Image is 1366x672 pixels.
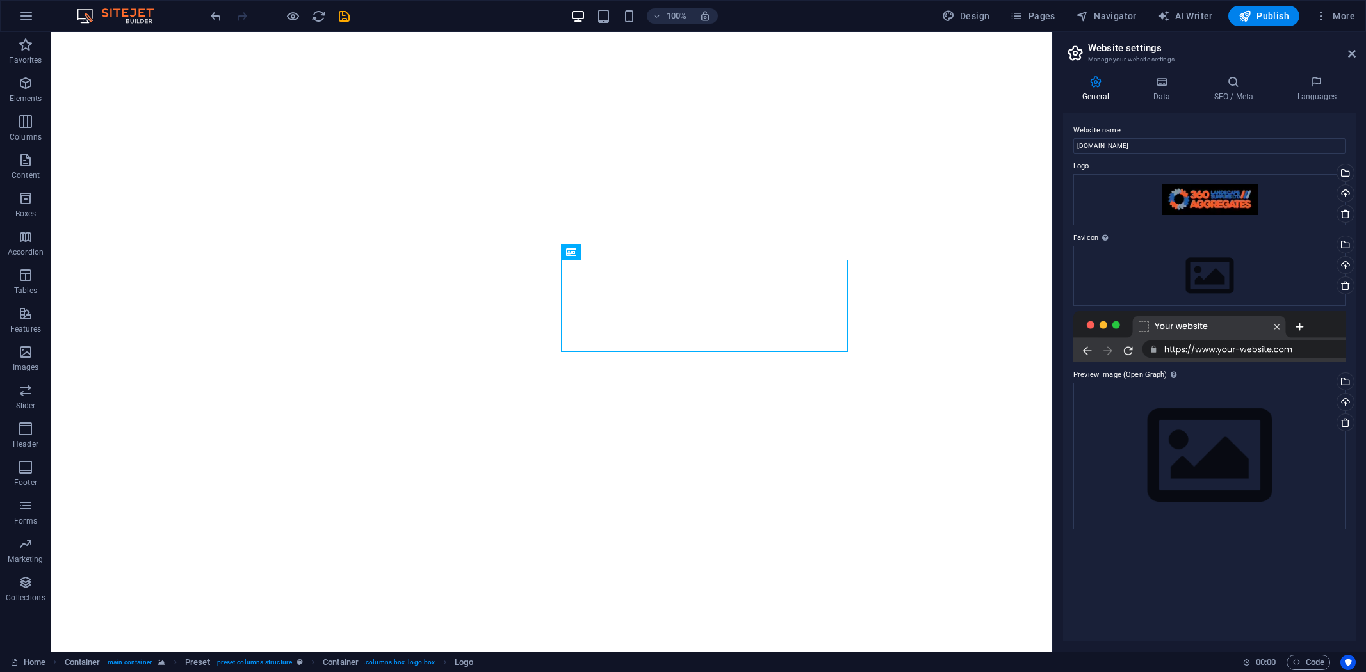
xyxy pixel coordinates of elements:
[16,401,36,411] p: Slider
[1073,246,1346,306] div: Select files from the file manager, stock photos, or upload file(s)
[336,8,352,24] button: save
[323,655,359,670] span: Click to select. Double-click to edit
[6,593,45,603] p: Collections
[1315,10,1355,22] span: More
[8,247,44,257] p: Accordion
[9,55,42,65] p: Favorites
[10,324,41,334] p: Features
[14,516,37,526] p: Forms
[647,8,692,24] button: 100%
[208,8,224,24] button: undo
[1239,10,1289,22] span: Publish
[10,132,42,142] p: Columns
[209,9,224,24] i: Undo: Delete elements (Ctrl+Z)
[1073,230,1346,246] label: Favicon
[1157,10,1213,22] span: AI Writer
[1265,657,1267,667] span: :
[1073,367,1346,383] label: Preview Image (Open Graph)
[65,655,473,670] nav: breadcrumb
[455,655,473,670] span: Click to select. Double-click to edit
[1256,655,1276,670] span: 00 00
[311,9,326,24] i: Reload page
[1340,655,1356,670] button: Usercentrics
[1071,6,1142,26] button: Navigator
[1088,42,1356,54] h2: Website settings
[1134,76,1194,102] h4: Data
[1073,138,1346,154] input: Name...
[942,10,990,22] span: Design
[1063,76,1134,102] h4: General
[13,362,39,372] p: Images
[937,6,995,26] div: Design (Ctrl+Alt+Y)
[13,439,38,449] p: Header
[337,9,352,24] i: Save (Ctrl+S)
[15,209,37,219] p: Boxes
[74,8,170,24] img: Editor Logo
[1073,159,1346,174] label: Logo
[65,655,101,670] span: Click to select. Double-click to edit
[10,655,45,670] a: Click to cancel selection. Double-click to open Pages
[297,659,303,666] i: This element is a customizable preset
[1073,383,1346,529] div: Select files from the file manager, stock photos, or upload file(s)
[1088,54,1330,65] h3: Manage your website settings
[1073,123,1346,138] label: Website name
[1076,10,1137,22] span: Navigator
[1228,6,1299,26] button: Publish
[1242,655,1276,670] h6: Session time
[14,477,37,488] p: Footer
[1073,174,1346,225] div: 360-aggregates-logo-final-01-zzitKxblA_Fb1-WkfKQwXw.avif
[364,655,435,670] span: . columns-box .logo-box
[158,659,165,666] i: This element contains a background
[1310,6,1360,26] button: More
[666,8,687,24] h6: 100%
[1005,6,1060,26] button: Pages
[14,285,37,296] p: Tables
[8,554,43,564] p: Marketing
[1194,76,1278,102] h4: SEO / Meta
[699,10,711,22] i: On resize automatically adjust zoom level to fit chosen device.
[1010,10,1055,22] span: Pages
[1287,655,1330,670] button: Code
[10,93,42,104] p: Elements
[185,655,210,670] span: Click to select. Double-click to edit
[1278,76,1356,102] h4: Languages
[12,170,40,180] p: Content
[937,6,995,26] button: Design
[215,655,292,670] span: . preset-columns-structure
[1292,655,1324,670] span: Code
[311,8,326,24] button: reload
[105,655,152,670] span: . main-container
[1152,6,1218,26] button: AI Writer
